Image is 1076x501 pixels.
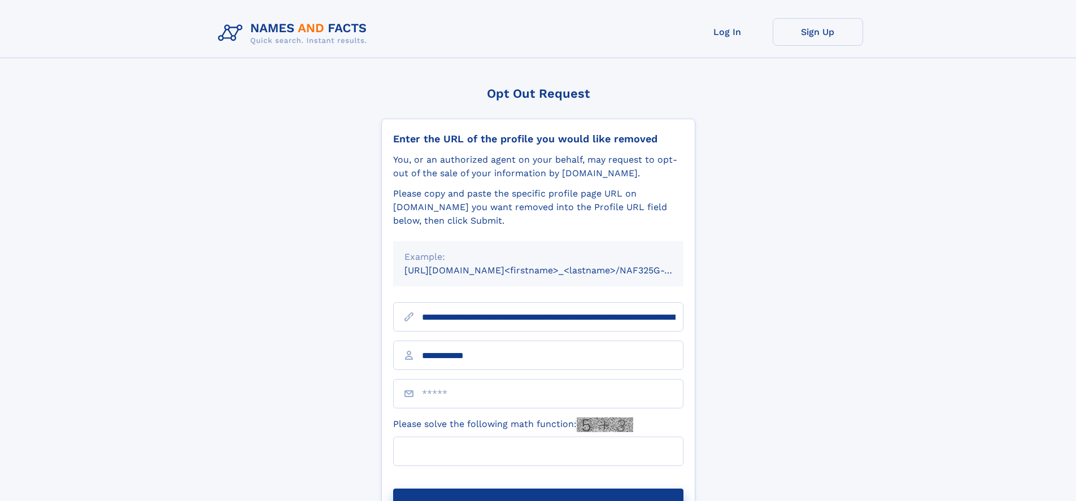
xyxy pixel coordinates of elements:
div: Enter the URL of the profile you would like removed [393,133,683,145]
img: Logo Names and Facts [214,18,376,49]
div: You, or an authorized agent on your behalf, may request to opt-out of the sale of your informatio... [393,153,683,180]
a: Log In [682,18,773,46]
label: Please solve the following math function: [393,417,633,432]
div: Please copy and paste the specific profile page URL on [DOMAIN_NAME] you want removed into the Pr... [393,187,683,228]
div: Example: [404,250,672,264]
div: Opt Out Request [381,86,695,101]
a: Sign Up [773,18,863,46]
small: [URL][DOMAIN_NAME]<firstname>_<lastname>/NAF325G-xxxxxxxx [404,265,705,276]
